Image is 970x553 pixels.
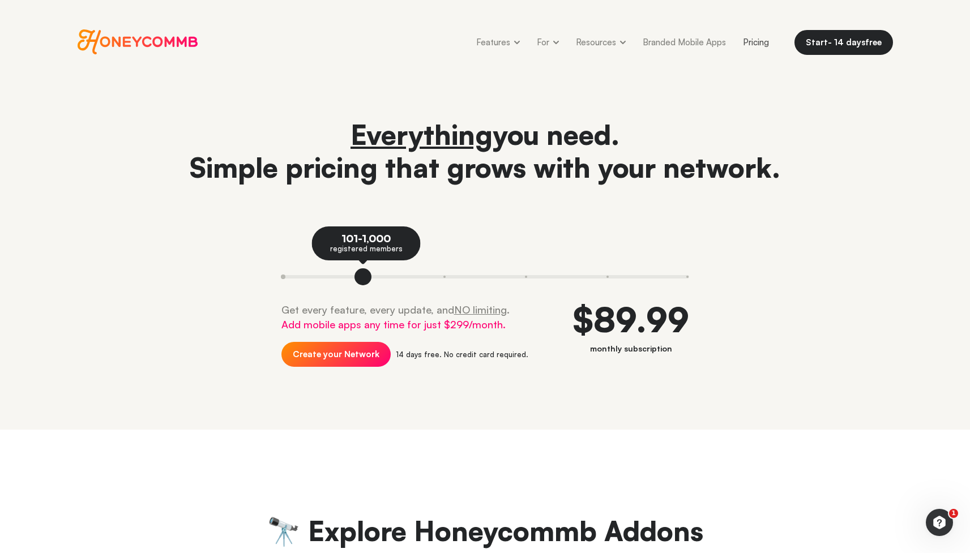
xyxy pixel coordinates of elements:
span: Add mobile apps any time for just $299/month. [281,318,506,331]
span: free [865,37,882,48]
div: monthly subscription [573,302,689,362]
iframe: Intercom live chat [926,509,953,536]
p: Get every feature, every update, and . [281,302,528,332]
a: Branded Mobile Apps [634,29,734,55]
a: Go to Honeycommb homepage [78,29,198,54]
u: Everything [351,118,493,152]
div: Honeycommb navigation [468,29,777,55]
span: Create your Network [293,349,379,359]
div: $89.99 [573,302,689,336]
a: Create your Network [281,342,391,367]
h1: Simple pricing that grows with your network. [78,118,893,184]
a: For [528,29,567,55]
a: Pricing [734,29,777,55]
span: 1 [949,509,958,518]
a: Start- 14 daysfree [794,30,893,55]
span: - 14 days [828,37,865,48]
span: you need. [351,118,619,152]
u: NO limiting [454,303,507,316]
span: Honeycommb [78,29,198,54]
div: 14 days free. No credit card required. [396,351,528,358]
a: Resources [567,29,634,55]
h2: 🔭 Explore Honeycommb Addons [78,515,893,547]
span: Start [806,37,828,48]
a: Features [468,29,528,55]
